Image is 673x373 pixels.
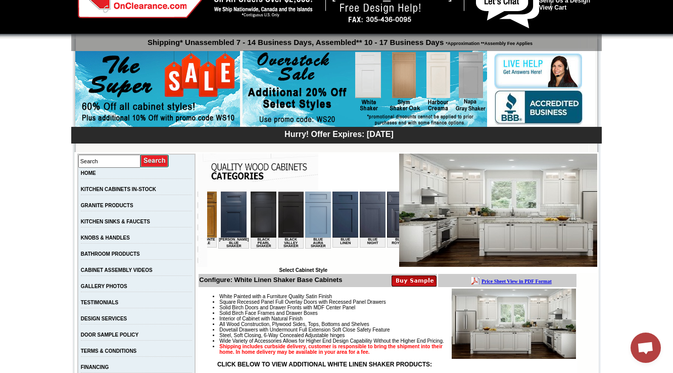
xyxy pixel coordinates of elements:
[81,251,140,257] a: BATHROOM PRODUCTS
[81,348,137,354] a: TERMS & CONDITIONS
[81,364,109,370] a: FINANCING
[81,284,127,289] a: GALLERY PHOTOS
[81,235,130,241] a: KNOBS & HANDLES
[219,344,443,355] strong: Shipping includes curbside delivery, customer is responsible to bring the shipment into their hom...
[81,316,127,321] a: DESIGN SERVICES
[81,300,118,305] a: TESTIMONIALS
[140,154,169,168] input: Submit
[199,276,342,284] b: Configure: White Linen Shaker Base Cabinets
[399,154,597,267] img: White Linen Shaker
[81,267,153,273] a: CABINET ASSEMBLY VIDEOS
[76,33,602,46] p: Shipping* Unassembled 7 - 14 Business Days, Assembled** 10 - 17 Business Days
[219,333,345,338] span: Steel, Soft Closing, 6-Way Concealed Adjustable hinges
[219,310,318,316] span: Solid Birch Face Frames and Drawer Boxes
[219,305,355,310] span: Solid Birch Doors and Drawer Fronts with MDF Center Panel
[81,203,133,208] a: GRANITE PRODUCTS
[219,316,303,321] span: Interior of Cabinet with Natural Finish
[452,289,576,359] img: Product Image
[219,299,386,305] span: Square Recessed Panel Full Overlay Doors with Recessed Panel Drawers
[180,46,206,56] td: Blue Royalle
[12,4,82,10] b: Price Sheet View in PDF Format
[219,327,390,333] span: Dovetail Drawers with Undermount Full Extension Soft Close Safety Feature
[219,338,444,344] span: Wide Variety of Accessories Allows for Higher End Design Capability Without the Higher End Pricing.
[539,4,566,11] a: View Cart
[444,38,533,46] span: *Approximation **Assembly Fee Applies
[76,128,602,139] div: Hurry! Offer Expires: [DATE]
[81,186,156,192] a: KITCHEN CABINETS IN-STOCK
[219,321,369,327] span: All Wood Construction, Plywood Sides, Tops, Bottoms and Shelves
[631,333,661,363] a: Open chat
[12,2,82,10] a: Price Sheet View in PDF Format
[207,192,399,267] iframe: Browser incompatible
[81,170,96,176] a: HOME
[217,361,432,368] strong: CLICK BELOW TO VIEW ADDITIONAL WHITE LINEN SHAKER PRODUCTS:
[81,219,150,224] a: KITCHEN SINKS & FAUCETS
[219,294,332,299] span: White Painted with a Furniture Quality Satin Finish
[279,267,327,273] b: Select Cabinet Style
[2,3,10,11] img: pdf.png
[81,332,138,338] a: DOOR SAMPLE POLICY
